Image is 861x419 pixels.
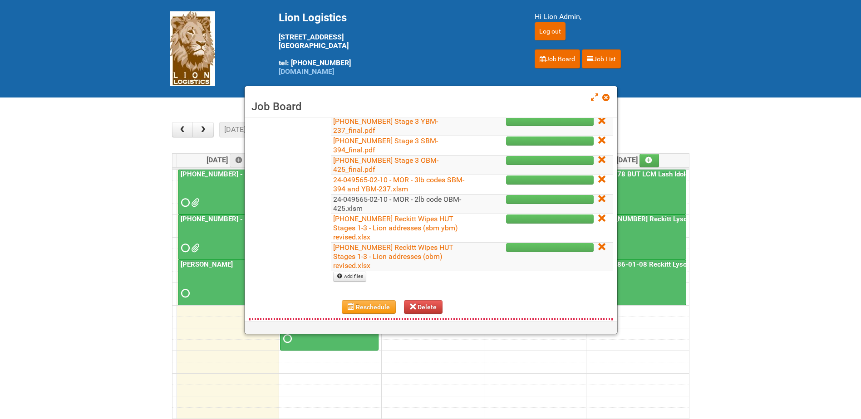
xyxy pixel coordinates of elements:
a: 25-011286-01-08 Reckitt Lysol Laundry Scented [588,260,743,268]
h3: Job Board [251,100,610,113]
a: 25-058978 BUT LCM Lash Idole US / Retest [588,170,728,178]
button: Reschedule [342,300,396,314]
button: Delete [404,300,443,314]
a: Job List [582,49,621,68]
a: Lion Logistics [170,44,215,53]
span: Requested [181,245,187,251]
input: Log out [535,22,566,40]
span: Requested [181,200,187,206]
a: [PHONE_NUMBER] Reckitt Wipes HUT Stages 1-3 - Lion addresses (sbm ybm) revised.xlsx [333,214,458,241]
span: Requested [181,290,187,297]
a: 24-049565-02-10 - MOR - 2lb code OBM-425.xlsm [333,195,461,213]
span: Requested [283,336,290,342]
a: Add files [333,272,366,282]
a: 24-049565-02-10 - MOR - 3lb codes SBM-394 and YBM-237.xlsm [333,175,464,193]
a: [PHONE_NUMBER] Stage 3 SBM-394_final.pdf [333,136,438,154]
a: [PHONE_NUMBER] Stage 3 YBM-237_final.pdf [333,117,438,135]
img: Lion Logistics [170,11,215,86]
span: [DATE] [207,156,250,164]
a: [DOMAIN_NAME] [279,67,334,76]
div: [STREET_ADDRESS] [GEOGRAPHIC_DATA] tel: [PHONE_NUMBER] [279,11,512,76]
a: [PHONE_NUMBER] Stage 3 OBM-425_final.pdf [333,156,438,174]
a: Job Board [535,49,580,68]
a: [PERSON_NAME] [178,260,276,305]
a: Add an event [230,154,250,167]
a: [PHONE_NUMBER] - Naked Reformulation Mailing 1 [178,170,276,215]
a: [PHONE_NUMBER] - Naked Reformulation Mailing 1 [179,170,341,178]
span: Lion25-055556-01_LABELS_03Oct25.xlsx MOR - 25-055556-01.xlsm G147.png G258.png G369.png M147.png ... [191,200,197,206]
a: Add an event [640,154,659,167]
a: [PHONE_NUMBER] Reckitt Lysol Wipes Stage 4 - labeling day [588,215,780,223]
a: [PHONE_NUMBER] Reckitt Wipes HUT Stages 1-3 - Lion addresses (obm) revised.xlsx [333,243,453,270]
button: [DATE] [219,122,250,137]
span: Lion Logistics [279,11,347,24]
a: [PERSON_NAME] [179,260,235,268]
span: GROUP 1003.jpg GROUP 1003 (2).jpg GROUP 1003 (3).jpg GROUP 1003 (4).jpg GROUP 1003 (5).jpg GROUP ... [191,245,197,251]
a: [PHONE_NUMBER] - Naked Reformulation Mailing 1 PHOTOS [178,214,276,260]
div: Hi Lion Admin, [535,11,692,22]
a: 25-011286-01-08 Reckitt Lysol Laundry Scented [587,260,686,305]
a: [PHONE_NUMBER] - Naked Reformulation Mailing 1 PHOTOS [179,215,369,223]
span: [DATE] [616,156,659,164]
a: [PHONE_NUMBER] Reckitt Lysol Wipes Stage 4 - labeling day [587,214,686,260]
a: 25-058978 BUT LCM Lash Idole US / Retest [587,170,686,215]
